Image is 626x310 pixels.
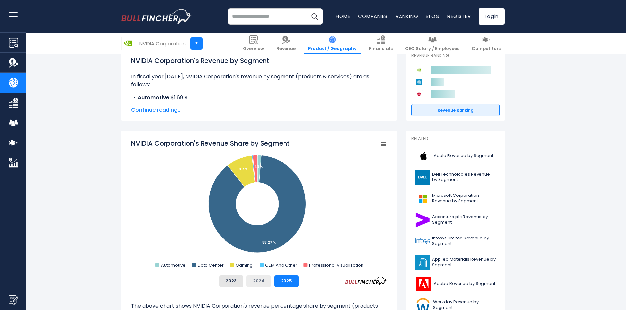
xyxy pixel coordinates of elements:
text: Gaming [236,262,253,268]
a: Adobe Revenue by Segment [411,275,500,293]
div: NVIDIA Corporation [139,40,186,47]
a: Product / Geography [304,33,361,54]
img: NVIDIA Corporation competitors logo [415,66,423,74]
img: DELL logo [415,170,430,185]
span: Applied Materials Revenue by Segment [432,257,496,268]
a: Competitors [468,33,505,54]
button: 2025 [274,275,299,287]
a: Blog [426,13,440,20]
span: Apple Revenue by Segment [434,153,493,159]
span: Microsoft Corporation Revenue by Segment [432,193,496,204]
img: AAPL logo [415,149,432,163]
a: Accenture plc Revenue by Segment [411,211,500,229]
img: Broadcom competitors logo [415,90,423,98]
span: Adobe Revenue by Segment [434,281,495,287]
text: Data Center [198,262,224,268]
img: MSFT logo [415,191,430,206]
b: Automotive: [138,94,171,101]
span: Accenture plc Revenue by Segment [432,214,496,225]
span: Continue reading... [131,106,387,114]
tspan: 1.3 % [255,164,263,169]
h1: NVIDIA Corporation's Revenue by Segment [131,56,387,66]
a: Companies [358,13,388,20]
p: In fiscal year [DATE], NVIDIA Corporation's revenue by segment (products & services) are as follows: [131,73,387,89]
button: 2023 [219,275,243,287]
a: CEO Salary / Employees [401,33,463,54]
text: Automotive [161,262,186,268]
span: Dell Technologies Revenue by Segment [432,172,496,183]
img: ADBE logo [415,277,432,291]
img: AMAT logo [415,255,430,270]
button: 2024 [246,275,271,287]
span: Product / Geography [308,46,357,52]
span: Infosys Limited Revenue by Segment [432,236,496,247]
span: Financials [369,46,393,52]
li: $1.69 B [131,94,387,102]
a: Login [479,8,505,25]
span: Overview [243,46,264,52]
a: Go to homepage [121,9,192,24]
svg: NVIDIA Corporation's Revenue Share by Segment [131,139,387,270]
a: Ranking [396,13,418,20]
a: Home [336,13,350,20]
tspan: NVIDIA Corporation's Revenue Share by Segment [131,139,290,148]
a: Apple Revenue by Segment [411,147,500,165]
img: INFY logo [415,234,430,249]
img: ACN logo [415,213,430,227]
a: + [190,37,203,50]
a: Applied Materials Revenue by Segment [411,254,500,272]
button: Search [306,8,323,25]
img: Applied Materials competitors logo [415,78,423,86]
tspan: 8.7 % [239,167,248,172]
text: Professional Visualization [309,262,363,268]
a: Overview [239,33,268,54]
p: Related [411,136,500,142]
p: Revenue Ranking [411,53,500,59]
span: Competitors [472,46,501,52]
a: Revenue Ranking [411,104,500,116]
a: Register [447,13,471,20]
a: Infosys Limited Revenue by Segment [411,232,500,250]
a: Dell Technologies Revenue by Segment [411,168,500,186]
text: OEM And Other [265,262,297,268]
a: Microsoft Corporation Revenue by Segment [411,190,500,208]
tspan: 88.27 % [262,240,276,245]
a: Revenue [272,33,300,54]
img: bullfincher logo [121,9,192,24]
span: Revenue [276,46,296,52]
img: NVDA logo [122,37,134,50]
a: Financials [365,33,397,54]
span: CEO Salary / Employees [405,46,459,52]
